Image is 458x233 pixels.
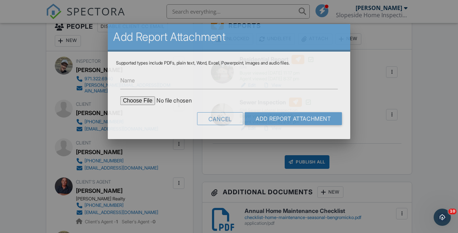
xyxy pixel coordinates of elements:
[434,209,451,226] iframe: Intercom live chat
[448,209,457,214] span: 10
[113,30,345,44] h2: Add Report Attachment
[120,76,135,84] label: Name
[116,60,342,66] div: Supported types include PDFs, plain text, Word, Excel, Powerpoint, images and audio files.
[197,112,243,125] div: Cancel
[245,112,342,125] input: Add Report Attachment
